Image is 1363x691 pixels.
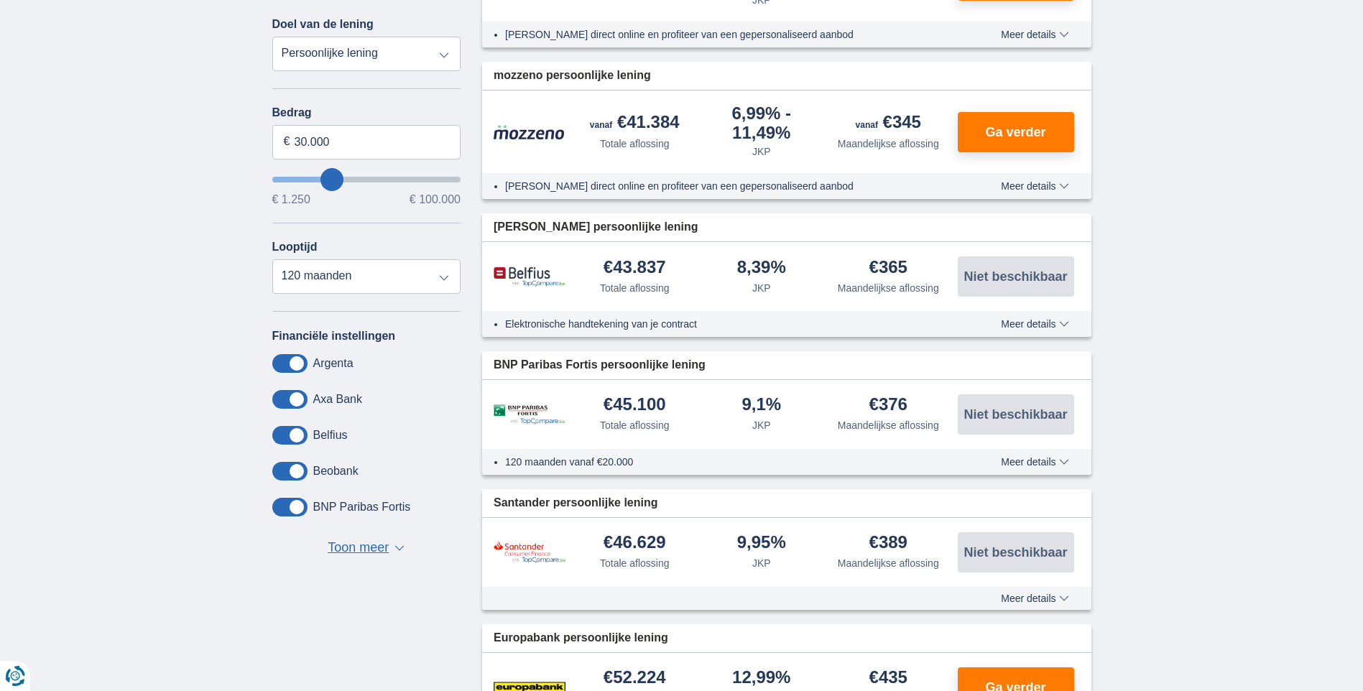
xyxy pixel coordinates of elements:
[394,545,405,551] span: ▼
[752,144,771,159] div: JKP
[990,180,1079,192] button: Meer details
[869,396,907,415] div: €376
[604,534,666,553] div: €46.629
[1001,457,1068,467] span: Meer details
[272,194,310,205] span: € 1.250
[737,259,786,278] div: 8,39%
[505,317,948,331] li: Elektronische handtekening van je contract
[313,357,354,370] label: Argenta
[752,556,771,570] div: JKP
[958,256,1074,297] button: Niet beschikbaar
[737,534,786,553] div: 9,95%
[313,393,362,406] label: Axa Bank
[1001,593,1068,603] span: Meer details
[604,669,666,688] div: €52.224
[272,177,461,182] input: wantToBorrow
[964,546,1067,559] span: Niet beschikbaar
[494,266,565,287] img: product.pl.alt Belfius
[272,106,461,119] label: Bedrag
[838,136,939,151] div: Maandelijkse aflossing
[958,532,1074,572] button: Niet beschikbaar
[990,318,1079,330] button: Meer details
[869,259,907,278] div: €365
[604,396,666,415] div: €45.100
[958,112,1074,152] button: Ga verder
[505,179,948,193] li: [PERSON_NAME] direct online en profiteer van een gepersonaliseerd aanbod
[985,126,1045,139] span: Ga verder
[494,541,565,563] img: product.pl.alt Santander
[494,495,658,511] span: Santander persoonlijke lening
[964,408,1067,421] span: Niet beschikbaar
[494,124,565,140] img: product.pl.alt Mozzeno
[494,630,668,646] span: Europabank persoonlijke lening
[752,418,771,432] div: JKP
[410,194,461,205] span: € 100.000
[869,534,907,553] div: €389
[1001,181,1068,191] span: Meer details
[600,418,670,432] div: Totale aflossing
[505,455,948,469] li: 120 maanden vanaf €20.000
[272,330,396,343] label: Financiële instellingen
[838,556,939,570] div: Maandelijkse aflossing
[604,259,666,278] div: €43.837
[704,105,820,142] div: 6,99%
[964,270,1067,283] span: Niet beschikbaar
[284,134,290,150] span: €
[856,113,921,134] div: €345
[990,29,1079,40] button: Meer details
[494,68,651,84] span: mozzeno persoonlijke lening
[313,501,411,514] label: BNP Paribas Fortis
[590,113,680,134] div: €41.384
[323,538,409,558] button: Toon meer ▼
[990,456,1079,468] button: Meer details
[741,396,781,415] div: 9,1%
[869,669,907,688] div: €435
[838,281,939,295] div: Maandelijkse aflossing
[313,429,348,442] label: Belfius
[494,404,565,425] img: product.pl.alt BNP Paribas Fortis
[313,465,359,478] label: Beobank
[600,136,670,151] div: Totale aflossing
[990,593,1079,604] button: Meer details
[505,27,948,42] li: [PERSON_NAME] direct online en profiteer van een gepersonaliseerd aanbod
[732,669,790,688] div: 12,99%
[272,241,318,254] label: Looptijd
[328,539,389,557] span: Toon meer
[272,18,374,31] label: Doel van de lening
[838,418,939,432] div: Maandelijkse aflossing
[1001,29,1068,40] span: Meer details
[600,281,670,295] div: Totale aflossing
[494,357,706,374] span: BNP Paribas Fortis persoonlijke lening
[494,219,698,236] span: [PERSON_NAME] persoonlijke lening
[600,556,670,570] div: Totale aflossing
[752,281,771,295] div: JKP
[1001,319,1068,329] span: Meer details
[958,394,1074,435] button: Niet beschikbaar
